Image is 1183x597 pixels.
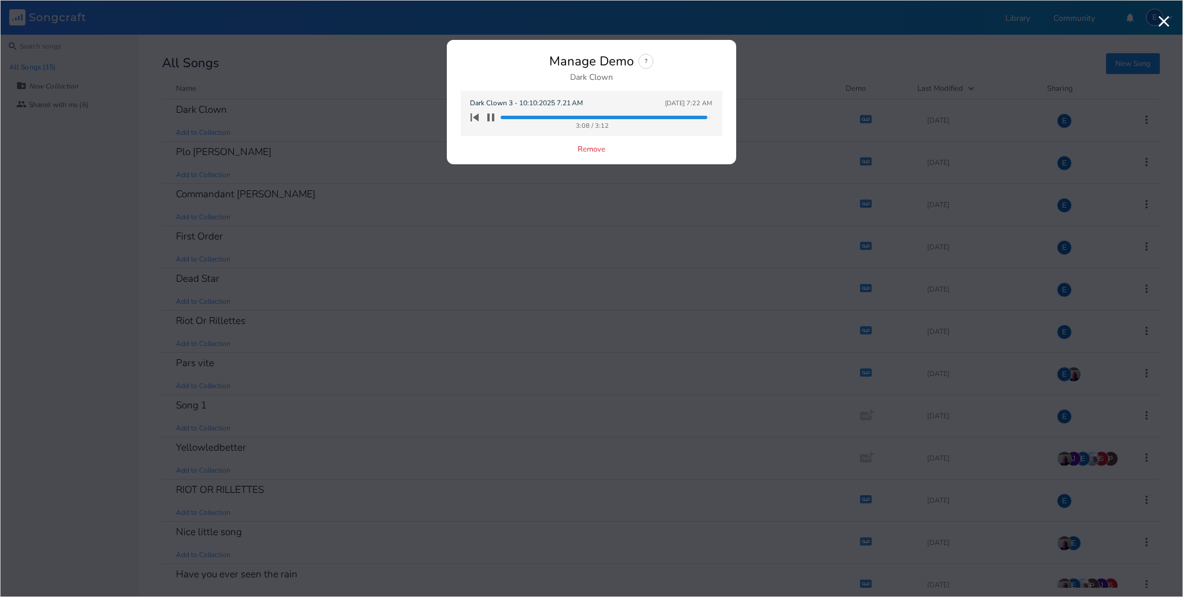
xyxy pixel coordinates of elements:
[470,98,583,109] span: Dark Clown 3 - 10:10:2025 7.21 AM
[578,145,605,155] button: Remove
[473,123,711,129] div: 3:08 / 3:12
[665,100,712,106] div: [DATE] 7:22 AM
[570,73,613,82] div: Dark Clown
[638,54,653,69] div: ?
[549,55,634,68] div: Manage Demo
